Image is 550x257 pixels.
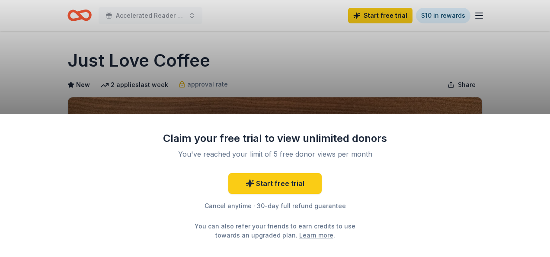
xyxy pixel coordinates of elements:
[187,222,363,240] div: You can also refer your friends to earn credits to use towards an upgraded plan. .
[163,201,387,211] div: Cancel anytime · 30-day full refund guarantee
[163,132,387,145] div: Claim your free trial to view unlimited donors
[299,231,333,240] a: Learn more
[173,149,377,159] div: You've reached your limit of 5 free donor views per month
[228,173,322,194] a: Start free trial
